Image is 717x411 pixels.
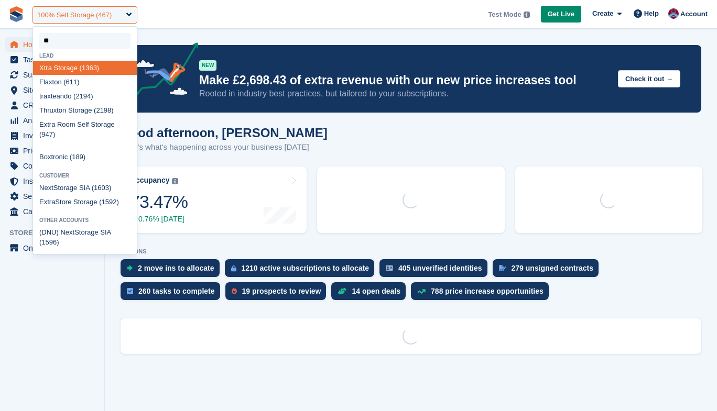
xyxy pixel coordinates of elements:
[172,178,178,184] img: icon-info-grey-7440780725fd019a000dd9b08b2336e03edf1995a4989e88bcd33f0948082b44.svg
[127,265,133,271] img: move_ins_to_allocate_icon-fdf77a2bb77ea45bf5b3d319d69a93e2d87916cf1d5bf7949dd705db3b84f3ca.svg
[231,265,236,272] img: active_subscription_to_allocate_icon-d502201f5373d7db506a760aba3b589e785aa758c864c3986d89f69b8ff3...
[524,12,530,18] img: icon-info-grey-7440780725fd019a000dd9b08b2336e03edf1995a4989e88bcd33f0948082b44.svg
[512,264,593,272] div: 279 unsigned contracts
[398,264,482,272] div: 405 unverified identities
[242,264,370,272] div: 1210 active subscriptions to allocate
[130,176,169,185] div: Occupancy
[121,141,328,153] p: Here's what's happening across your business [DATE]
[225,282,332,305] a: 19 prospects to review
[48,153,53,161] span: xt
[199,73,610,88] p: Make £2,698.43 of extra revenue with our new price increases tool
[23,52,86,67] span: Tasks
[232,288,237,294] img: prospect-51fa495bee0391a8d652442698ab0144808aea92771e9ea1ae160a38d050c398.svg
[23,159,86,173] span: Coupons
[5,128,99,143] a: menu
[5,143,99,158] a: menu
[23,98,86,113] span: CRM
[5,159,99,173] a: menu
[644,8,659,19] span: Help
[138,287,215,295] div: 260 tasks to complete
[33,61,137,75] div: ra Storage (1363)
[592,8,613,19] span: Create
[69,228,74,236] span: xt
[49,78,54,86] span: xt
[23,128,86,143] span: Invoices
[379,259,493,282] a: 405 unverified identities
[5,204,99,219] a: menu
[5,98,99,113] a: menu
[352,287,400,295] div: 14 open deals
[23,189,86,204] span: Settings
[23,37,86,52] span: Home
[668,8,679,19] img: David Hughes
[23,174,86,188] span: Insurance
[23,68,86,82] span: Subscriptions
[33,225,137,250] div: (DNU) Ne Storage SIA (1596)
[541,6,581,23] a: Get Live
[242,287,321,295] div: 19 prospects to review
[5,113,99,128] a: menu
[121,248,701,255] p: ACTIONS
[199,88,610,99] p: Rooted in industry best practices, but tailored to your subscriptions.
[431,287,544,295] div: 788 price increase opportunities
[44,120,49,128] span: xt
[127,288,133,294] img: task-75834270c22a3079a89374b754ae025e5fb1db73e45f91037f5363f120a921f8.svg
[33,75,137,89] div: Fla on (611)
[33,181,137,195] div: Ne Storage SIA (1603)
[47,92,52,100] span: xt
[121,126,328,140] h1: Good afternoon, [PERSON_NAME]
[125,42,199,102] img: price-adjustments-announcement-icon-8257ccfd72463d97f412b2fc003d46551f7dbcb40ab6d574587a9cd5c0d94...
[23,143,86,158] span: Pricing
[130,215,188,224] div: 0.76% [DATE]
[9,228,104,238] span: Storefront
[5,174,99,188] a: menu
[5,37,99,52] a: menu
[33,150,137,164] div: Bo ronic (189)
[33,217,137,223] div: Other accounts
[37,10,112,20] div: 100% Self Storage (467)
[5,83,99,97] a: menu
[493,259,604,282] a: 279 unsigned contracts
[488,9,521,20] span: Test Mode
[119,166,307,233] a: Occupancy 73.47% 0.76% [DATE]
[199,60,216,71] div: NEW
[5,68,99,82] a: menu
[5,189,99,204] a: menu
[680,9,708,19] span: Account
[8,6,24,22] img: stora-icon-8386f47178a22dfd0bd8f6a31ec36ba5ce8667c1dd55bd0f319d3a0aa187defe.svg
[338,287,346,295] img: deal-1b604bf984904fb50ccaf53a9ad4b4a5d6e5aea283cecdc64d6e3604feb123c2.svg
[499,265,506,271] img: contract_signature_icon-13c848040528278c33f63329250d36e43548de30e8caae1d1a13099fd9432cc5.svg
[39,64,46,72] span: Xt
[53,106,59,114] span: xt
[33,195,137,209] div: E raStore Storage (1592)
[121,282,225,305] a: 260 tasks to complete
[33,103,137,117] div: Thru on Storage (2198)
[23,113,86,128] span: Analytics
[5,52,99,67] a: menu
[417,289,426,294] img: price_increase_opportunities-93ffe204e8149a01c8c9dc8f82e8f89637d9d84a8eef4429ea346261dce0b2c0.svg
[5,241,99,256] a: menu
[44,198,49,206] span: xt
[331,282,411,305] a: 14 open deals
[33,117,137,142] div: E ra Room Self Storage (947)
[130,191,188,213] div: 73.47%
[411,282,554,305] a: 788 price increase opportunities
[33,173,137,179] div: Customer
[23,241,86,256] span: Online Store
[121,259,225,282] a: 2 move ins to allocate
[386,265,393,271] img: verify_identity-adf6edd0f0f0b5bbfe63781bf79b02c33cf7c696d77639b501bdc392416b5a36.svg
[548,9,574,19] span: Get Live
[33,89,137,103] div: tra eando (2194)
[48,184,53,192] span: xt
[23,204,86,219] span: Capital
[33,53,137,59] div: Lead
[23,83,86,97] span: Sites
[225,259,380,282] a: 1210 active subscriptions to allocate
[138,264,214,272] div: 2 move ins to allocate
[618,70,680,87] button: Check it out →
